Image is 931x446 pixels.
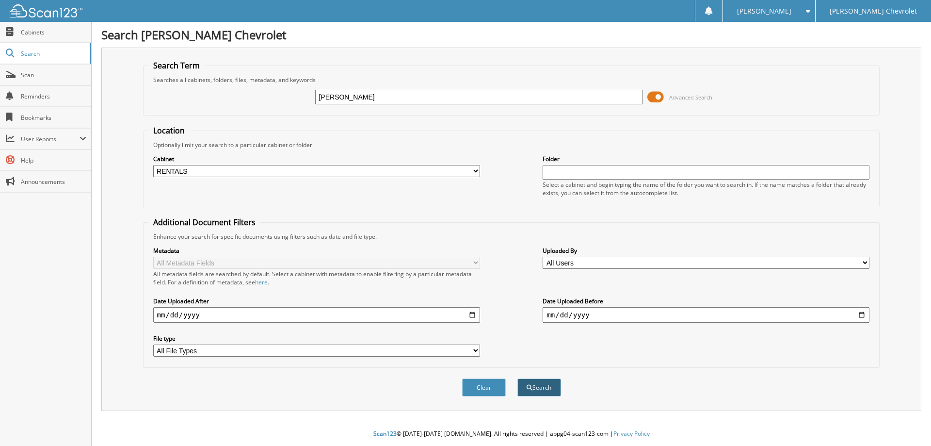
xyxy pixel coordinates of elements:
[255,278,268,286] a: here
[153,155,480,163] label: Cabinet
[148,217,260,228] legend: Additional Document Filters
[462,379,506,396] button: Clear
[543,181,869,197] div: Select a cabinet and begin typing the name of the folder you want to search in. If the name match...
[669,94,712,101] span: Advanced Search
[21,50,85,58] span: Search
[148,125,190,136] legend: Location
[21,92,86,100] span: Reminders
[153,297,480,305] label: Date Uploaded After
[148,60,205,71] legend: Search Term
[153,247,480,255] label: Metadata
[21,28,86,36] span: Cabinets
[92,422,931,446] div: © [DATE]-[DATE] [DOMAIN_NAME]. All rights reserved | appg04-scan123-com |
[148,76,875,84] div: Searches all cabinets, folders, files, metadata, and keywords
[10,4,82,17] img: scan123-logo-white.svg
[21,71,86,79] span: Scan
[153,334,480,343] label: File type
[613,429,650,438] a: Privacy Policy
[517,379,561,396] button: Search
[21,135,80,143] span: User Reports
[21,156,86,165] span: Help
[543,155,869,163] label: Folder
[737,8,791,14] span: [PERSON_NAME]
[543,307,869,323] input: end
[148,232,875,241] div: Enhance your search for specific documents using filters such as date and file type.
[101,27,921,43] h1: Search [PERSON_NAME] Chevrolet
[543,247,869,255] label: Uploaded By
[153,270,480,286] div: All metadata fields are searched by default. Select a cabinet with metadata to enable filtering b...
[21,178,86,186] span: Announcements
[373,429,397,438] span: Scan123
[883,399,931,446] iframe: Chat Widget
[148,141,875,149] div: Optionally limit your search to a particular cabinet or folder
[153,307,480,323] input: start
[830,8,917,14] span: [PERSON_NAME] Chevrolet
[21,114,86,122] span: Bookmarks
[543,297,869,305] label: Date Uploaded Before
